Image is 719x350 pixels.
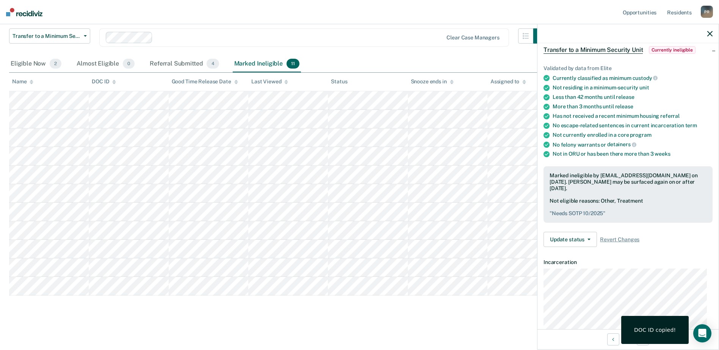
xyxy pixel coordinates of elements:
[537,329,719,349] div: 9 / 11
[287,59,299,69] span: 11
[553,94,713,100] div: Less than 42 months until
[607,333,619,345] button: Previous Opportunity
[701,6,713,18] div: P R
[544,232,597,247] button: Update status
[553,103,713,110] div: More than 3 months until
[616,94,634,100] span: release
[649,46,696,54] span: Currently ineligible
[553,113,713,119] div: Has not received a recent minimum housing
[633,75,658,81] span: custody
[600,236,639,243] span: Revert Changes
[123,59,135,69] span: 0
[446,34,499,41] div: Clear case managers
[553,151,713,157] div: Not in ORU or has been there more than 3
[655,151,670,157] span: weeks
[685,122,697,128] span: term
[75,56,136,72] div: Almost Eligible
[660,113,680,119] span: referral
[331,78,347,85] div: Status
[550,198,706,217] div: Not eligible reasons: Other, Treatment
[544,46,643,54] span: Transfer to a Minimum Security Unit
[9,56,63,72] div: Eligible Now
[544,259,713,266] dt: Incarceration
[12,78,33,85] div: Name
[607,141,636,147] span: detainers
[553,84,713,91] div: Not residing in a minimum-security
[550,172,706,191] div: Marked ineligible by [EMAIL_ADDRESS][DOMAIN_NAME] on [DATE]. [PERSON_NAME] may be surfaced again ...
[550,210,706,217] pre: " Needs SOTP 10/2025 "
[630,132,651,138] span: program
[639,84,649,91] span: unit
[553,122,713,129] div: No escape-related sentences in current incarceration
[553,132,713,138] div: Not currently enrolled in a core
[634,327,676,333] div: DOC ID copied!
[615,103,633,109] span: release
[544,65,713,72] div: Validated by data from Elite
[693,324,711,342] div: Open Intercom Messenger
[172,78,238,85] div: Good Time Release Date
[553,75,713,81] div: Currently classified as minimum
[490,78,526,85] div: Assigned to
[50,59,61,69] span: 2
[411,78,454,85] div: Snooze ends in
[148,56,220,72] div: Referral Submitted
[92,78,116,85] div: DOC ID
[207,59,219,69] span: 4
[553,141,713,148] div: No felony warrants or
[233,56,301,72] div: Marked Ineligible
[6,8,42,16] img: Recidiviz
[537,38,719,62] div: Transfer to a Minimum Security UnitCurrently ineligible
[251,78,288,85] div: Last Viewed
[13,33,81,39] span: Transfer to a Minimum Security Unit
